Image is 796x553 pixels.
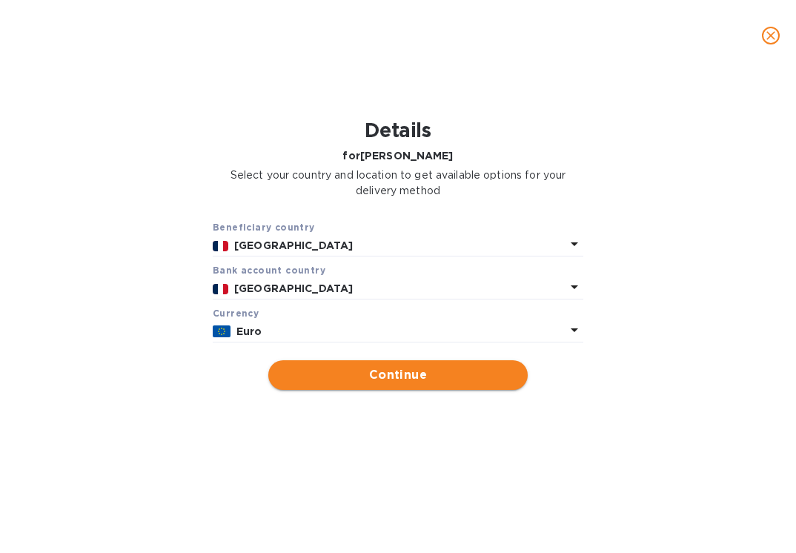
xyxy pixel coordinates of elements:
b: [GEOGRAPHIC_DATA] [234,239,353,251]
img: FR [213,284,228,294]
img: FR [213,241,228,251]
b: for [PERSON_NAME] [342,150,453,162]
b: Euro [236,325,262,337]
b: Currency [213,308,259,319]
span: Continue [280,366,516,384]
button: Continue [268,360,528,390]
h1: Details [213,119,583,142]
p: Select your country and location to get available options for your delivery method [213,168,583,199]
button: close [753,18,789,53]
b: Bank account cоuntry [213,265,325,276]
b: Beneficiary country [213,222,315,233]
b: [GEOGRAPHIC_DATA] [234,282,353,294]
